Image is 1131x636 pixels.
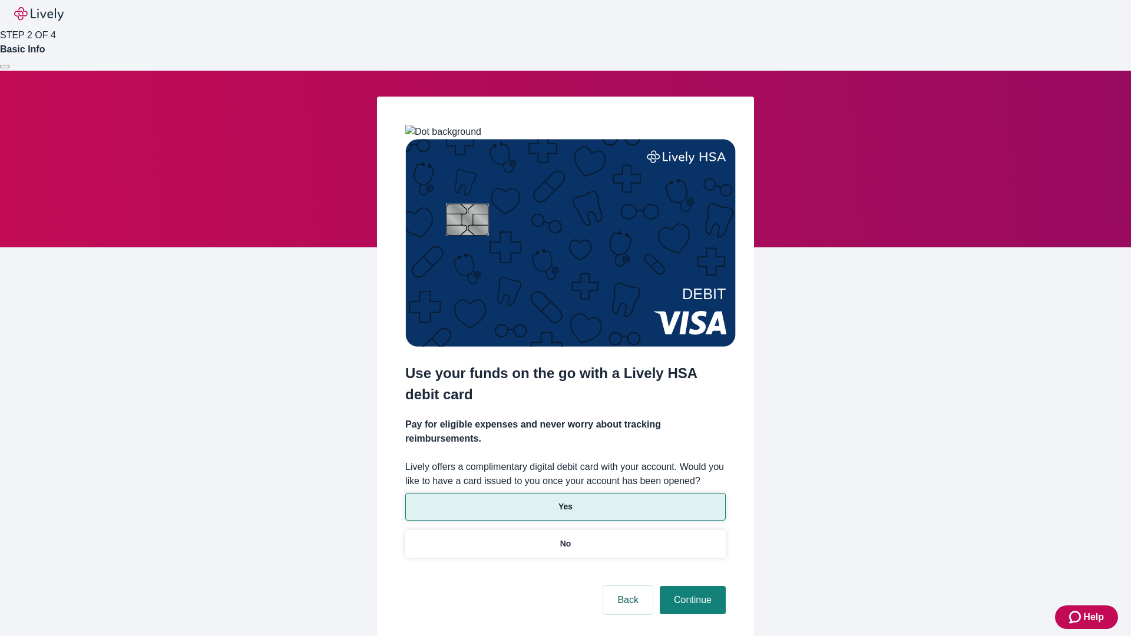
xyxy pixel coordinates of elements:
[405,418,726,446] h4: Pay for eligible expenses and never worry about tracking reimbursements.
[405,493,726,521] button: Yes
[560,538,571,550] p: No
[14,7,64,21] img: Lively
[405,125,481,139] img: Dot background
[660,586,726,614] button: Continue
[558,501,573,513] p: Yes
[1069,610,1083,624] svg: Zendesk support icon
[1055,605,1118,629] button: Zendesk support iconHelp
[405,530,726,558] button: No
[405,460,726,488] label: Lively offers a complimentary digital debit card with your account. Would you like to have a card...
[405,139,736,347] img: Debit card
[405,363,726,405] h2: Use your funds on the go with a Lively HSA debit card
[1083,610,1104,624] span: Help
[603,586,653,614] button: Back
